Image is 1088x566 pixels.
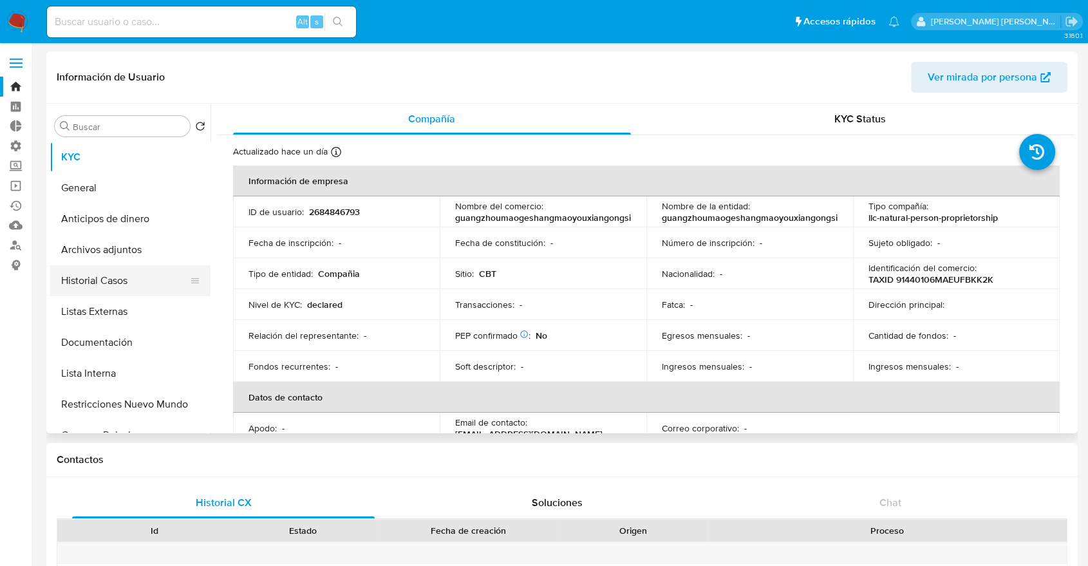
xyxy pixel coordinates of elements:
span: Accesos rápidos [803,15,876,28]
p: Identificación del comercio : [868,262,977,274]
th: Información de empresa [233,165,1060,196]
span: s [315,15,319,28]
h1: Información de Usuario [57,71,165,84]
p: marianela.tarsia@mercadolibre.com [931,15,1061,28]
p: - [282,422,285,434]
p: - [339,237,341,249]
p: Nombre de la entidad : [662,200,750,212]
button: Ver mirada por persona [911,62,1067,93]
input: Buscar usuario o caso... [47,14,356,30]
th: Datos de contacto [233,382,1060,413]
p: ID de usuario : [249,206,304,218]
button: General [50,173,211,203]
p: - [335,361,338,372]
button: Archivos adjuntos [50,234,211,265]
p: Cantidad de fondos : [868,330,948,341]
p: - [760,237,762,249]
p: Relación del representante : [249,330,359,341]
p: Apodo : [249,422,277,434]
p: - [956,361,959,372]
p: Transacciones : [455,299,514,310]
p: - [690,299,693,310]
span: Alt [297,15,308,28]
span: Chat [879,495,901,510]
p: Tipo compañía : [868,200,928,212]
p: - [364,330,366,341]
input: Buscar [73,121,185,133]
p: - [749,361,752,372]
p: Tipo de entidad : [249,268,313,279]
button: KYC [50,142,211,173]
p: TAXID 91440106MAEUFBKK2K [868,274,993,285]
button: Cruces y Relaciones [50,420,211,451]
p: - [550,237,553,249]
p: CBT [479,268,496,279]
p: Sujeto obligado : [868,237,932,249]
p: Actualizado hace un día [233,146,328,158]
p: Número de inscripción : [662,237,755,249]
p: 2684846793 [309,206,360,218]
div: Estado [238,524,368,537]
p: Compañia [318,268,360,279]
button: Buscar [60,121,70,131]
button: Documentación [50,327,211,358]
p: guangzhoumaogeshangmaoyouxiangongsi [662,212,838,223]
p: llc-natural-person-proprietorship [868,212,998,223]
div: Proceso [717,524,1058,537]
span: KYC Status [834,111,886,126]
div: Fecha de creación [386,524,550,537]
p: Nivel de KYC : [249,299,302,310]
p: Fecha de constitución : [455,237,545,249]
p: - [937,237,940,249]
button: Anticipos de dinero [50,203,211,234]
p: [EMAIL_ADDRESS][DOMAIN_NAME] [455,428,603,440]
p: - [521,361,523,372]
p: - [953,330,956,341]
button: Lista Interna [50,358,211,389]
span: Soluciones [532,495,583,510]
p: PEP confirmado : [455,330,530,341]
button: Historial Casos [50,265,200,296]
a: Notificaciones [888,16,899,27]
p: declared [307,299,342,310]
span: Ver mirada por persona [928,62,1037,93]
a: Salir [1065,15,1078,28]
p: - [747,330,750,341]
p: Ingresos mensuales : [662,361,744,372]
p: Fondos recurrentes : [249,361,330,372]
span: Compañía [408,111,455,126]
p: Soft descriptor : [455,361,516,372]
p: No [536,330,547,341]
p: Fatca : [662,299,685,310]
p: Ingresos mensuales : [868,361,951,372]
button: Volver al orden por defecto [195,121,205,135]
p: Sitio : [455,268,474,279]
button: Restricciones Nuevo Mundo [50,389,211,420]
p: Nacionalidad : [662,268,715,279]
p: - [744,422,747,434]
button: search-icon [324,13,351,31]
p: - [520,299,522,310]
h1: Contactos [57,453,1067,466]
p: - [720,268,722,279]
p: Dirección principal : [868,299,944,310]
p: guangzhoumaogeshangmaoyouxiangongsi [455,212,631,223]
p: Correo corporativo : [662,422,739,434]
button: Listas Externas [50,296,211,327]
p: Nombre del comercio : [455,200,543,212]
div: Id [89,524,220,537]
div: Origen [568,524,699,537]
span: Historial CX [196,495,252,510]
p: Egresos mensuales : [662,330,742,341]
p: Email de contacto : [455,417,527,428]
p: Fecha de inscripción : [249,237,333,249]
